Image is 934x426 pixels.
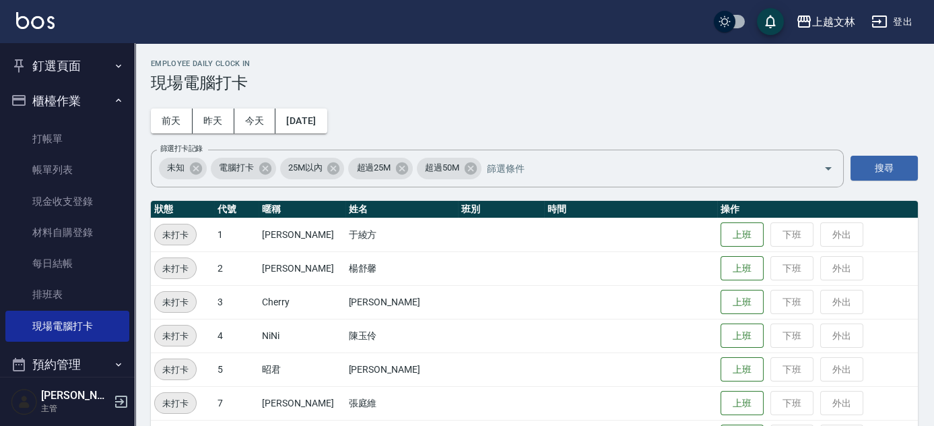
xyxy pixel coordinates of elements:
td: NiNi [259,319,345,353]
span: 超過25M [348,161,399,175]
button: 上越文林 [791,8,861,36]
button: 前天 [151,109,193,133]
span: 25M以內 [280,161,331,175]
div: 電腦打卡 [211,158,276,179]
a: 每日結帳 [5,248,129,279]
td: [PERSON_NAME] [259,386,345,420]
button: 上班 [721,222,764,247]
span: 未打卡 [155,262,196,276]
td: 昭君 [259,353,345,386]
th: 代號 [214,201,259,218]
th: 班別 [458,201,544,218]
td: [PERSON_NAME] [259,251,345,285]
span: 超過50M [417,161,467,175]
button: 釘選頁面 [5,49,129,84]
button: save [757,8,784,35]
label: 篩選打卡記錄 [160,144,203,154]
a: 材料自購登錄 [5,217,129,248]
a: 排班表 [5,279,129,310]
th: 姓名 [345,201,458,218]
td: 張庭維 [345,386,458,420]
td: 楊舒馨 [345,251,458,285]
img: Person [11,388,38,415]
h2: Employee Daily Clock In [151,59,918,68]
button: [DATE] [275,109,327,133]
p: 主管 [41,402,110,415]
button: 昨天 [193,109,234,133]
button: 預約管理 [5,347,129,382]
div: 25M以內 [280,158,345,179]
th: 狀態 [151,201,214,218]
button: 上班 [721,290,764,315]
td: 7 [214,386,259,420]
button: Open [818,158,839,179]
button: 上班 [721,324,764,348]
button: 搜尋 [850,156,918,181]
button: 今天 [234,109,276,133]
img: Logo [16,12,55,29]
div: 超過25M [348,158,413,179]
button: 櫃檯作業 [5,84,129,119]
div: 上越文林 [812,13,855,30]
th: 操作 [717,201,918,218]
span: 未知 [159,161,193,175]
span: 未打卡 [155,329,196,343]
td: 1 [214,218,259,251]
div: 超過50M [417,158,481,179]
a: 現場電腦打卡 [5,311,129,342]
span: 未打卡 [155,363,196,377]
button: 上班 [721,357,764,382]
span: 電腦打卡 [211,161,262,175]
td: Cherry [259,285,345,319]
td: [PERSON_NAME] [345,353,458,386]
h5: [PERSON_NAME] [41,389,110,402]
td: 4 [214,319,259,353]
td: 5 [214,353,259,386]
a: 現金收支登錄 [5,186,129,217]
button: 上班 [721,256,764,281]
th: 時間 [544,201,717,218]
div: 未知 [159,158,207,179]
span: 未打卡 [155,295,196,309]
input: 篩選條件 [483,156,800,180]
a: 帳單列表 [5,154,129,185]
span: 未打卡 [155,228,196,242]
span: 未打卡 [155,396,196,410]
a: 打帳單 [5,123,129,154]
td: [PERSON_NAME] [345,285,458,319]
button: 登出 [866,9,918,34]
td: 于綾方 [345,218,458,251]
button: 上班 [721,391,764,416]
h3: 現場電腦打卡 [151,73,918,92]
td: 陳玉伶 [345,319,458,353]
th: 暱稱 [259,201,345,218]
td: [PERSON_NAME] [259,218,345,251]
td: 3 [214,285,259,319]
td: 2 [214,251,259,285]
